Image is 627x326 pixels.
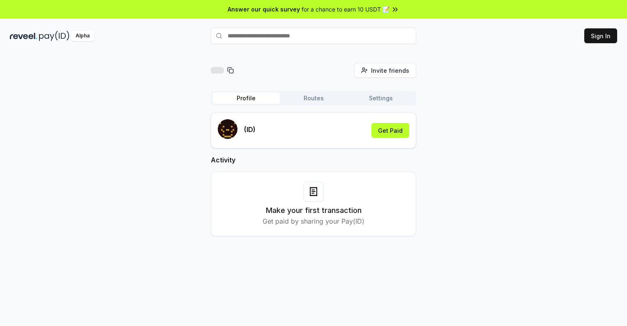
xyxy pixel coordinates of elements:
button: Profile [212,92,280,104]
img: pay_id [39,31,69,41]
span: for a chance to earn 10 USDT 📝 [302,5,390,14]
button: Settings [347,92,415,104]
div: Alpha [71,31,94,41]
button: Sign In [584,28,617,43]
p: Get paid by sharing your Pay(ID) [263,216,364,226]
span: Answer our quick survey [228,5,300,14]
p: (ID) [244,125,256,134]
button: Invite friends [354,63,416,78]
button: Routes [280,92,347,104]
h3: Make your first transaction [266,205,362,216]
img: reveel_dark [10,31,37,41]
h2: Activity [211,155,416,165]
button: Get Paid [371,123,409,138]
span: Invite friends [371,66,409,75]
